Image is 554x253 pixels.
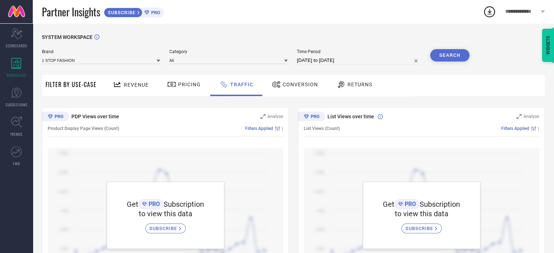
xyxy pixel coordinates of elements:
div: Premium [298,112,325,123]
span: SCORECARDS [6,43,27,48]
input: Select time period [297,56,421,65]
span: Time Period [297,49,421,54]
span: SUBSCRIBE [149,226,179,231]
span: Get [127,200,138,209]
span: PRO [403,201,416,207]
span: Filters Applied [501,126,529,131]
button: Search [430,49,469,62]
span: | [282,126,283,131]
span: Pricing [178,82,201,87]
span: Product Display Page Views (Count) [48,126,119,131]
span: SUBSCRIBE [104,10,137,15]
div: Open download list [483,5,496,18]
span: WORKSPACE [7,72,27,78]
a: SUBSCRIBE [401,218,442,233]
span: Revenue [124,82,149,88]
span: Conversion [283,82,318,87]
span: to view this data [395,209,448,218]
span: | [538,126,539,131]
span: Category [169,49,288,54]
span: SUGGESTIONS [5,102,28,107]
span: Subscription [420,200,460,209]
span: TRENDS [10,131,23,137]
span: Subscription [164,200,204,209]
span: Filter By Use-Case [46,80,97,89]
span: to view this data [139,209,192,218]
span: FWD [13,161,20,166]
span: Traffic [230,82,253,87]
span: List Views (Count) [304,126,340,131]
a: SUBSCRIBE [145,218,186,233]
svg: Zoom [516,114,522,119]
svg: Zoom [260,114,266,119]
span: Returns [347,82,372,87]
span: PRO [147,201,160,207]
a: SUBSCRIBEPRO [104,6,164,17]
span: Brand [42,49,160,54]
span: SYSTEM WORKSPACE [42,34,93,40]
div: Premium [42,112,69,123]
span: Get [383,200,394,209]
span: Filters Applied [245,126,273,131]
span: List Views over time [327,114,374,119]
span: PRO [149,10,160,15]
span: SUBSCRIBE [405,226,435,231]
span: Partner Insights [42,4,100,19]
span: Analyse [523,114,539,119]
span: PDP Views over time [71,114,119,119]
span: Analyse [267,114,283,119]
